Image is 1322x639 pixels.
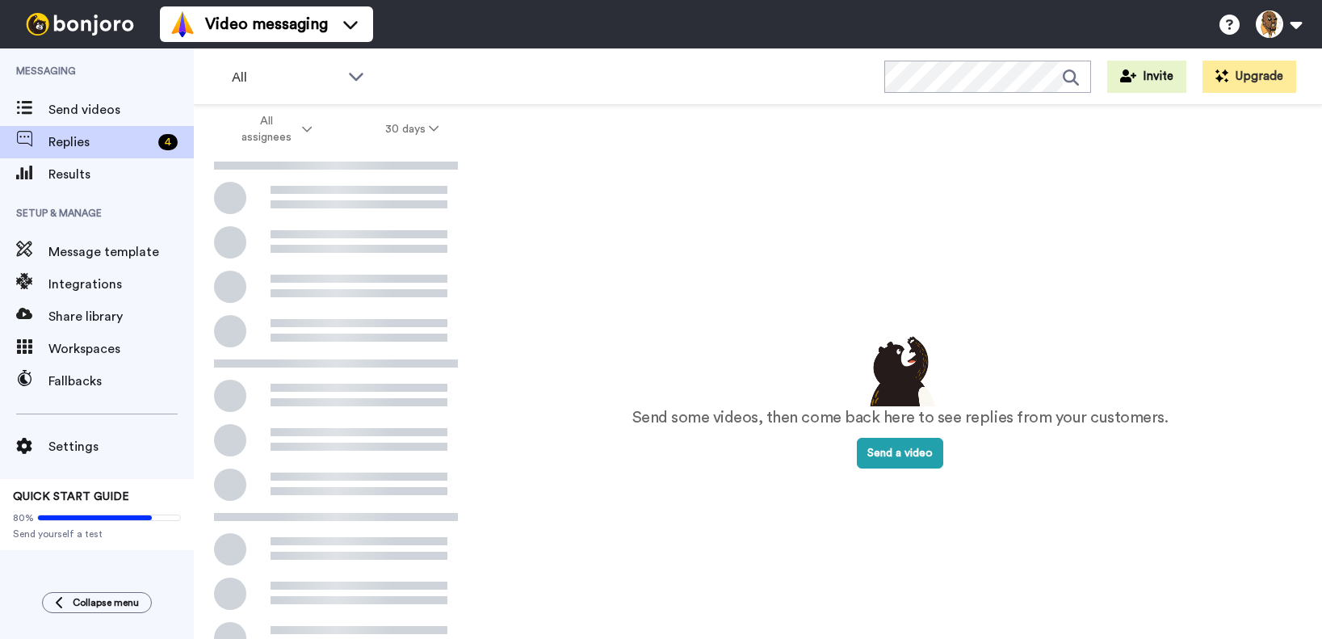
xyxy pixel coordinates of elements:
div: 4 [158,134,178,150]
span: Replies [48,132,152,152]
span: All assignees [233,113,299,145]
img: vm-color.svg [170,11,195,37]
button: Send a video [857,438,943,469]
button: Collapse menu [42,592,152,613]
span: Settings [48,437,194,456]
button: Upgrade [1202,61,1296,93]
span: All [232,68,340,87]
span: Send videos [48,100,194,120]
p: Send some videos, then come back here to see replies from your customers. [632,406,1169,430]
span: 80% [13,511,34,524]
button: Invite [1107,61,1186,93]
span: Fallbacks [48,372,194,391]
span: Message template [48,242,194,262]
img: bj-logo-header-white.svg [19,13,141,36]
button: All assignees [197,107,349,152]
button: 30 days [349,115,476,144]
span: Collapse menu [73,596,139,609]
img: results-emptystates.png [860,332,941,406]
span: Share library [48,307,194,326]
a: Send a video [857,448,943,459]
span: QUICK START GUIDE [13,491,129,502]
span: Results [48,165,194,184]
span: Workspaces [48,339,194,359]
span: Send yourself a test [13,528,181,540]
span: Integrations [48,275,194,294]
span: Video messaging [205,13,328,36]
